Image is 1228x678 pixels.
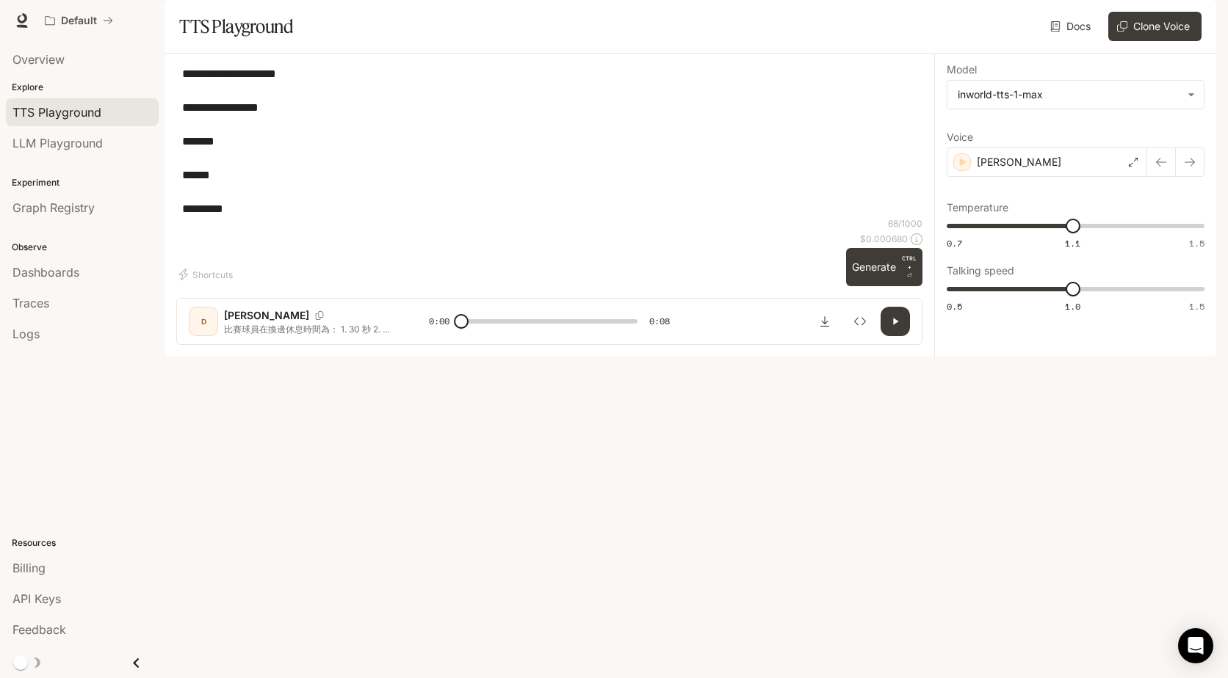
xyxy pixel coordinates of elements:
[1108,12,1202,41] button: Clone Voice
[429,314,449,329] span: 0:00
[1189,300,1204,313] span: 1.5
[1047,12,1097,41] a: Docs
[224,323,394,335] p: 比賽球員在換邊休息時間為： 1. 30 秒 2. 60 秒 3. 90 秒 4. 120 秒
[1178,628,1213,663] div: Open Intercom Messenger
[224,308,309,323] p: [PERSON_NAME]
[1065,237,1080,249] span: 1.1
[947,300,962,313] span: 0.5
[176,263,239,286] button: Shortcuts
[61,15,97,27] p: Default
[902,254,917,271] p: CTRL +
[947,132,973,142] p: Voice
[649,314,670,329] span: 0:08
[947,203,1008,213] p: Temperature
[846,248,922,286] button: GenerateCTRL +⏎
[947,65,977,75] p: Model
[947,237,962,249] span: 0.7
[958,87,1180,102] div: inworld-tts-1-max
[38,6,120,35] button: All workspaces
[902,254,917,280] p: ⏎
[977,155,1061,169] p: [PERSON_NAME]
[845,307,875,336] button: Inspect
[1189,237,1204,249] span: 1.5
[810,307,839,336] button: Download audio
[179,12,293,41] h1: TTS Playground
[947,266,1014,276] p: Talking speed
[947,81,1204,109] div: inworld-tts-1-max
[309,311,330,320] button: Copy Voice ID
[1065,300,1080,313] span: 1.0
[192,310,215,333] div: D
